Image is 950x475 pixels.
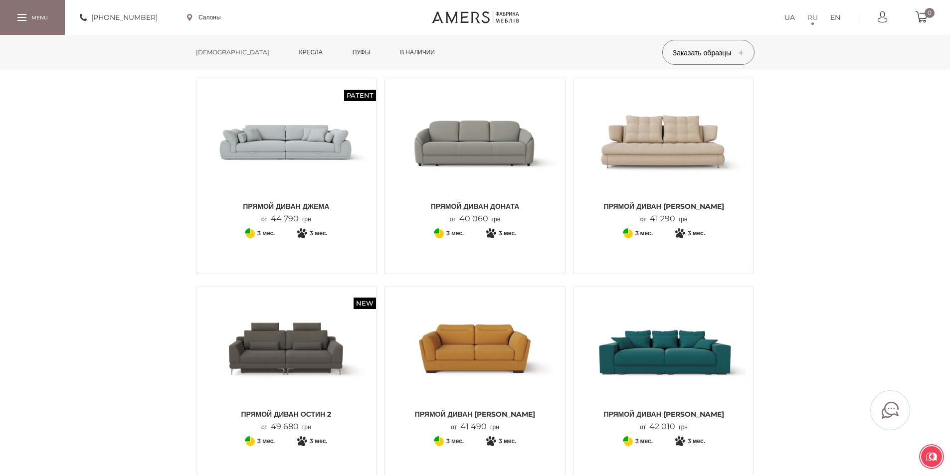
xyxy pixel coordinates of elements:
[344,90,376,101] span: Patent
[187,13,221,22] a: Салоны
[204,295,369,432] a: New Прямой диван ОСТИН 2 Прямой диван ОСТИН 2 Прямой диван ОСТИН 2 от49 680грн
[354,298,376,309] span: New
[292,35,330,70] a: Кресла
[392,409,558,419] span: Прямой Диван [PERSON_NAME]
[345,35,378,70] a: Пуфы
[456,214,492,223] span: 40 060
[261,214,311,224] p: от грн
[450,214,501,224] p: от грн
[688,435,705,447] span: 3 мес.
[392,295,558,432] a: Прямой Диван СОФИЯ Прямой Диван СОФИЯ Прямой Диван [PERSON_NAME] от41 490грн
[80,11,158,23] a: [PHONE_NUMBER]
[392,201,558,211] span: Прямой Диван ДОНАТА
[189,35,277,70] a: [DEMOGRAPHIC_DATA]
[310,227,327,239] span: 3 мес.
[392,35,442,70] a: в наличии
[499,435,516,447] span: 3 мес.
[830,11,840,23] a: EN
[581,201,747,211] span: Прямой диван [PERSON_NAME]
[457,422,490,431] span: 41 490
[581,295,747,432] a: Прямой диван БРУНО Прямой диван БРУНО Прямой диван [PERSON_NAME] от42 010грн
[581,87,747,224] a: Прямой диван НИКОЛЬ Прямой диван НИКОЛЬ Прямой диван [PERSON_NAME] от41 290грн
[267,422,302,431] span: 49 680
[635,227,653,239] span: 3 мес.
[392,87,558,224] a: Прямой Диван ДОНАТА Прямой Диван ДОНАТА Прямой Диван ДОНАТА от40 060грн
[499,227,516,239] span: 3 мес.
[257,227,275,239] span: 3 мес.
[204,201,369,211] span: Прямой диван ДЖЕМА
[925,8,935,18] span: 0
[310,435,327,447] span: 3 мес.
[204,409,369,419] span: Прямой диван ОСТИН 2
[673,48,744,57] span: Заказать образцы
[635,435,653,447] span: 3 мес.
[662,40,755,65] button: Заказать образцы
[451,422,499,432] p: от грн
[446,435,464,447] span: 3 мес.
[807,11,818,23] a: RU
[784,11,795,23] a: UA
[581,409,747,419] span: Прямой диван [PERSON_NAME]
[688,227,705,239] span: 3 мес.
[640,214,688,224] p: от грн
[257,435,275,447] span: 3 мес.
[446,227,464,239] span: 3 мес.
[640,422,688,432] p: от грн
[261,422,311,432] p: от грн
[204,87,369,224] a: Patent Прямой диван ДЖЕМА Прямой диван ДЖЕМА Прямой диван ДЖЕМА от44 790грн
[267,214,302,223] span: 44 790
[646,422,679,431] span: 42 010
[646,214,679,223] span: 41 290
